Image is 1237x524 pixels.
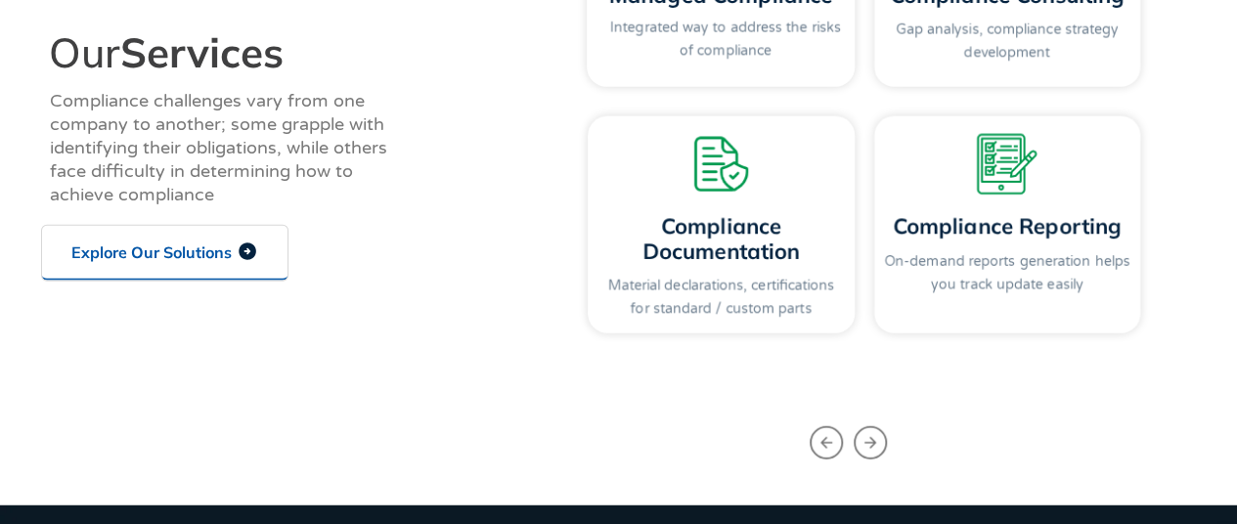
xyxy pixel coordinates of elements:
[895,22,1118,62] a: Gap analysis, compliance strategy development
[976,133,1038,195] img: A tablet with a pencil
[854,426,891,459] div: Next slide
[607,277,834,317] a: Material declarations, certifications for standard / custom parts
[49,32,493,73] h2: Our
[609,20,840,60] a: Integrated way to address the risks of compliance
[42,226,287,281] a: Explore Our Solutions
[71,244,232,260] span: Explore Our Solutions
[892,212,1121,240] a: Compliance Reporting
[810,426,847,459] div: Previous slide
[120,26,284,78] b: Services
[50,89,395,206] div: Compliance challenges vary from one company to another; some grapple with identifying their oblig...
[689,133,751,195] img: A secure document
[641,212,799,264] a: Compliance Documentation
[884,252,1129,292] a: On-demand reports generation helps you track update easily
